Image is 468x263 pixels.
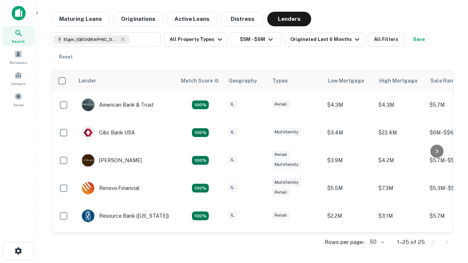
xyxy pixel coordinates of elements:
td: $2.2M [324,202,375,230]
div: Retail [272,188,290,197]
button: Lenders [267,12,311,26]
div: Lender [79,76,96,85]
button: Reset [54,50,78,64]
td: $22.4M [375,119,426,146]
h6: Match Score [181,77,218,85]
span: Elgin, [GEOGRAPHIC_DATA], [GEOGRAPHIC_DATA] [64,36,118,43]
img: picture [82,99,94,111]
p: 1–25 of 25 [397,238,425,247]
td: $4.2M [375,146,426,174]
div: IL [228,183,237,192]
img: picture [82,126,94,139]
div: Capitalize uses an advanced AI algorithm to match your search with the best lender. The match sco... [181,77,219,85]
iframe: Chat Widget [431,181,468,216]
td: $4M [324,230,375,258]
th: Capitalize uses an advanced AI algorithm to match your search with the best lender. The match sco... [177,70,224,91]
div: Geography [229,76,257,85]
button: $5M - $6M [230,32,282,47]
td: $4M [375,230,426,258]
a: Contacts [2,68,34,88]
th: Types [268,70,324,91]
div: Types [272,76,288,85]
th: High Mortgage [375,70,426,91]
div: Multifamily [272,160,301,169]
th: Lender [74,70,177,91]
a: Search [2,26,34,46]
img: picture [82,182,94,194]
span: Search [12,38,25,44]
button: Active Loans [166,12,218,26]
p: Rows per page: [325,238,364,247]
div: Retail [272,100,290,108]
button: Distress [220,12,264,26]
div: IL [228,128,237,136]
td: $3.4M [324,119,375,146]
div: Retail [272,150,290,159]
span: Borrowers [10,60,27,65]
a: Saved [2,89,34,109]
td: $3.1M [375,202,426,230]
div: Cibc Bank USA [82,126,135,139]
div: Matching Properties: 4, hasApolloMatch: undefined [192,211,209,220]
button: Save your search to get updates of matches that match your search criteria. [407,32,431,47]
span: Contacts [11,81,26,87]
button: Maturing Loans [51,12,110,26]
th: Geography [224,70,268,91]
td: $3.9M [324,146,375,174]
a: Borrowers [2,47,34,67]
button: Originated Last 6 Months [284,32,365,47]
div: [PERSON_NAME] [82,154,142,167]
div: Multifamily [272,178,301,187]
div: Matching Properties: 4, hasApolloMatch: undefined [192,128,209,137]
div: Originated Last 6 Months [290,35,362,44]
span: Saved [13,102,24,108]
div: IL [228,156,237,164]
div: American Bank & Trust [82,98,154,111]
div: Matching Properties: 4, hasApolloMatch: undefined [192,184,209,193]
div: Resource Bank ([US_STATE]) [82,209,169,222]
div: Multifamily [272,128,301,136]
img: capitalize-icon.png [12,6,26,20]
div: IL [228,211,237,220]
div: Matching Properties: 7, hasApolloMatch: undefined [192,100,209,109]
button: All Property Types [164,32,227,47]
div: Matching Properties: 4, hasApolloMatch: undefined [192,156,209,165]
td: $5.5M [324,174,375,202]
button: Originations [113,12,163,26]
button: All Filters [368,32,404,47]
th: Low Mortgage [324,70,375,91]
div: High Mortgage [379,76,418,85]
div: Retail [272,211,290,220]
div: Renovo Financial [82,182,140,195]
img: picture [82,154,94,167]
div: 50 [367,237,385,247]
td: $4.3M [324,91,375,119]
td: $4.3M [375,91,426,119]
td: $7.3M [375,174,426,202]
div: Low Mortgage [328,76,364,85]
div: IL [228,100,237,108]
img: picture [82,210,94,222]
